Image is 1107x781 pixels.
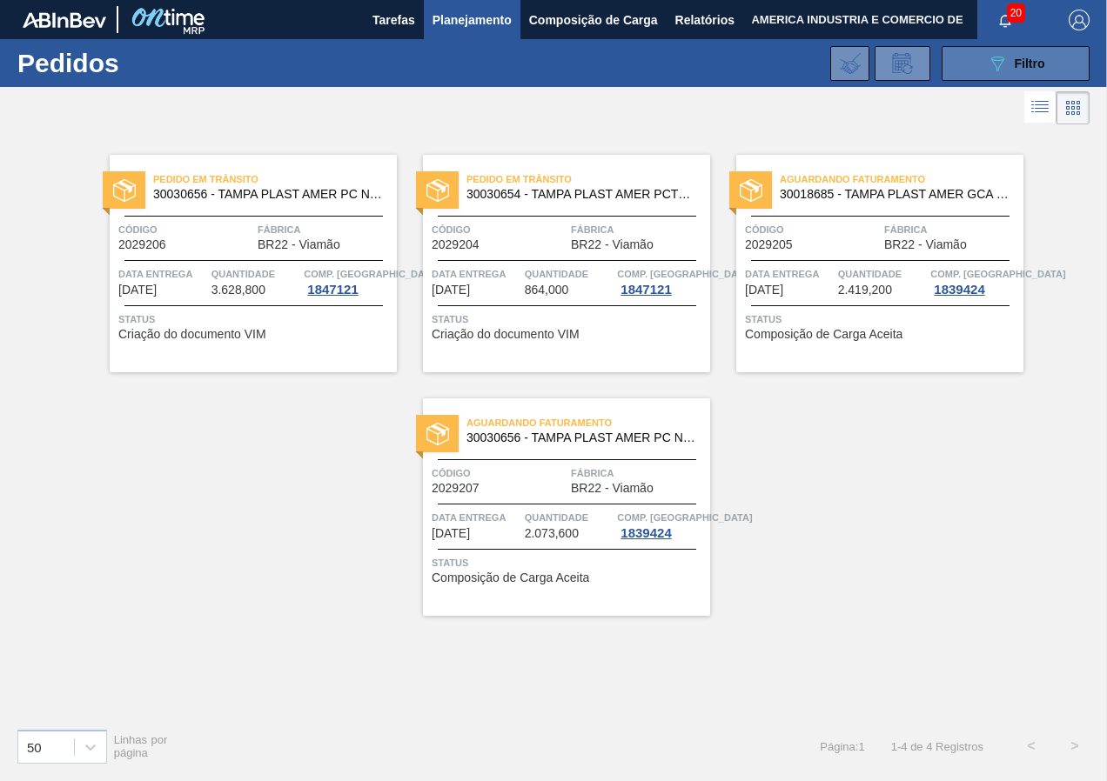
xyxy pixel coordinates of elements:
[571,238,654,251] span: BR22 - Viamão
[571,464,706,482] span: Fábrica
[432,482,480,495] span: 2029207
[1057,91,1090,124] div: Visão em Cards
[745,328,902,341] span: Composição de Carga Aceita
[571,221,706,238] span: Fábrica
[617,509,706,540] a: Comp. [GEOGRAPHIC_DATA]1839424
[397,155,710,372] a: statusPedido em Trânsito30030654 - TAMPA PLAST AMER PCTW NIV24Código2029204FábricaBR22 - ViamãoDa...
[432,221,567,238] span: Código
[1015,57,1045,70] span: Filtro
[432,265,520,283] span: Data entrega
[617,265,752,283] span: Comp. Carga
[432,238,480,251] span: 2029204
[432,328,580,341] span: Criação do documento VIM
[118,265,207,283] span: Data entrega
[710,155,1023,372] a: statusAguardando Faturamento30018685 - TAMPA PLAST AMER GCA S/LINERCódigo2029205FábricaBR22 - Via...
[780,170,1023,188] span: Aguardando Faturamento
[820,740,864,753] span: Página : 1
[397,398,710,616] a: statusAguardando Faturamento30030656 - TAMPA PLAST AMER PC NIV24Código2029207FábricaBR22 - Viamão...
[745,265,834,283] span: Data entrega
[432,554,706,571] span: Status
[258,221,392,238] span: Fábrica
[617,509,752,526] span: Comp. Carga
[977,8,1033,32] button: Notificações
[884,221,1019,238] span: Fábrica
[617,526,674,540] div: 1839424
[617,265,706,297] a: Comp. [GEOGRAPHIC_DATA]1847121
[114,733,168,759] span: Linhas por página
[525,284,569,297] span: 864,000
[525,509,614,526] span: Quantidade
[118,328,266,341] span: Criação do documento VIM
[432,509,520,526] span: Data entrega
[466,414,710,431] span: Aguardando Faturamento
[153,188,383,201] span: 30030656 - TAMPA PLAST AMER PC NIV24
[118,310,392,328] span: Status
[1053,724,1097,768] button: >
[372,10,415,30] span: Tarefas
[745,238,793,251] span: 2029205
[745,310,1019,328] span: Status
[745,284,783,297] span: 21/10/2025
[118,284,157,297] span: 01/10/2025
[942,46,1090,81] button: Filtro
[617,283,674,297] div: 1847121
[211,265,300,283] span: Quantidade
[258,238,340,251] span: BR22 - Viamão
[838,284,892,297] span: 2.419,200
[525,527,579,540] span: 2.073,600
[875,46,930,81] div: Solicitação de Revisão de Pedidos
[153,170,397,188] span: Pedido em Trânsito
[426,423,449,445] img: status
[118,238,166,251] span: 2029206
[1007,3,1025,23] span: 20
[432,527,470,540] span: 21/10/2025
[884,238,967,251] span: BR22 - Viamão
[930,265,1065,283] span: Comp. Carga
[23,12,106,28] img: TNhmsLtSVTkK8tSr43FrP2fwEKptu5GPRR3wAAAABJRU5ErkJggg==
[838,265,927,283] span: Quantidade
[1010,724,1053,768] button: <
[1024,91,1057,124] div: Visão em Lista
[1069,10,1090,30] img: Logout
[571,482,654,495] span: BR22 - Viamão
[466,170,710,188] span: Pedido em Trânsito
[426,179,449,202] img: status
[113,179,136,202] img: status
[529,10,658,30] span: Composição de Carga
[432,284,470,297] span: 01/10/2025
[745,221,880,238] span: Código
[891,740,983,753] span: 1 - 4 de 4 Registros
[930,283,988,297] div: 1839424
[118,221,253,238] span: Código
[84,155,397,372] a: statusPedido em Trânsito30030656 - TAMPA PLAST AMER PC NIV24Código2029206FábricaBR22 - ViamãoData...
[433,10,512,30] span: Planejamento
[304,265,439,283] span: Comp. Carga
[211,284,265,297] span: 3.628,800
[466,188,696,201] span: 30030654 - TAMPA PLAST AMER PCTW NIV24
[740,179,762,202] img: status
[432,571,589,584] span: Composição de Carga Aceita
[432,464,567,482] span: Código
[17,53,258,73] h1: Pedidos
[304,283,361,297] div: 1847121
[432,310,706,328] span: Status
[930,265,1019,297] a: Comp. [GEOGRAPHIC_DATA]1839424
[830,46,869,81] div: Importar Negociações dos Pedidos
[304,265,392,297] a: Comp. [GEOGRAPHIC_DATA]1847121
[466,431,696,444] span: 30030656 - TAMPA PLAST AMER PC NIV24
[27,739,42,754] div: 50
[525,265,614,283] span: Quantidade
[675,10,735,30] span: Relatórios
[780,188,1010,201] span: 30018685 - TAMPA PLAST AMER GCA S/LINER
